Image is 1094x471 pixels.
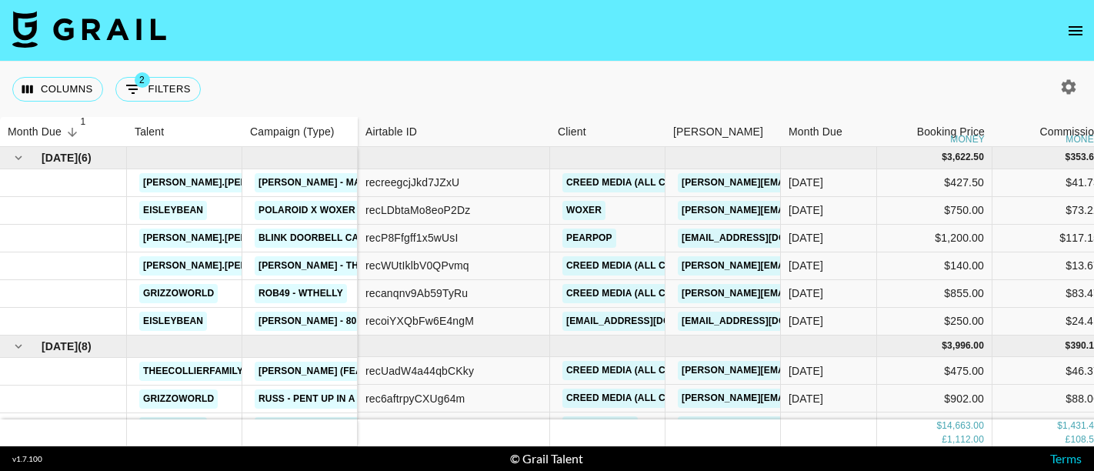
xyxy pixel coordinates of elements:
[510,451,583,466] div: © Grail Talent
[789,117,842,147] div: Month Due
[678,416,1008,436] a: [PERSON_NAME][EMAIL_ADDRESS][PERSON_NAME][DOMAIN_NAME]
[678,312,850,331] a: [EMAIL_ADDRESS][DOMAIN_NAME]
[365,202,470,218] div: recLDbtaMo8eoP2Dz
[242,117,358,147] div: Campaign (Type)
[139,362,247,381] a: theecollierfamily
[789,202,823,218] div: Sep '25
[678,173,929,192] a: [PERSON_NAME][EMAIL_ADDRESS][DOMAIN_NAME]
[365,391,465,406] div: rec6aftrpyCXUg64m
[950,135,985,144] div: money
[255,229,399,248] a: Blink Doorbell Campaign
[1066,433,1071,446] div: £
[42,150,78,165] span: [DATE]
[942,419,984,433] div: 14,663.00
[365,313,474,329] div: recoiYXQbFw6E4ngM
[877,252,992,280] div: $140.00
[678,361,929,380] a: [PERSON_NAME][EMAIL_ADDRESS][DOMAIN_NAME]
[255,201,412,220] a: Polaroid X Woxer Campaign
[365,230,459,246] div: recP8Ffgff1x5wUsI
[1066,151,1071,164] div: $
[135,72,150,88] span: 2
[255,256,503,276] a: [PERSON_NAME] - The Twist (65th Anniversary)
[562,229,616,248] a: Pearpop
[877,169,992,197] div: $427.50
[1057,419,1062,433] div: $
[877,413,992,440] div: $250.00
[8,147,29,169] button: hide children
[12,454,42,464] div: v 1.7.100
[877,385,992,413] div: $902.00
[255,417,442,436] a: [PERSON_NAME] "Smoking Section"
[678,284,929,303] a: [PERSON_NAME][EMAIL_ADDRESS][DOMAIN_NAME]
[877,357,992,385] div: $475.00
[78,150,92,165] span: ( 6 )
[139,312,207,331] a: eisleybean
[877,197,992,225] div: $750.00
[678,256,929,276] a: [PERSON_NAME][EMAIL_ADDRESS][DOMAIN_NAME]
[917,117,985,147] div: Booking Price
[562,201,605,220] a: Woxer
[255,173,415,192] a: [PERSON_NAME] - Make a Baby
[139,229,308,248] a: [PERSON_NAME].[PERSON_NAME]
[139,284,218,303] a: grizzoworld
[665,117,781,147] div: Booker
[562,312,735,331] a: [EMAIL_ADDRESS][DOMAIN_NAME]
[947,151,984,164] div: 3,622.50
[942,433,947,446] div: £
[947,339,984,352] div: 3,996.00
[673,117,763,147] div: [PERSON_NAME]
[678,201,929,220] a: [PERSON_NAME][EMAIL_ADDRESS][DOMAIN_NAME]
[789,391,823,406] div: Aug '25
[789,258,823,273] div: Sep '25
[139,417,207,436] a: eisleybean
[947,433,984,446] div: 1,112.00
[942,151,947,164] div: $
[562,173,722,192] a: Creed Media (All Campaigns)
[877,225,992,252] div: $1,200.00
[139,201,207,220] a: eisleybean
[789,230,823,246] div: Sep '25
[877,280,992,308] div: $855.00
[936,419,942,433] div: $
[942,339,947,352] div: $
[1060,15,1091,46] button: open drawer
[365,175,459,190] div: recreegcjJkd7JZxU
[139,173,308,192] a: [PERSON_NAME].[PERSON_NAME]
[365,286,468,301] div: recanqnv9Ab59TyRu
[255,362,567,381] a: [PERSON_NAME] (feat. [PERSON_NAME]) - [GEOGRAPHIC_DATA]
[789,175,823,190] div: Sep '25
[365,117,417,147] div: Airtable ID
[789,363,823,379] div: Aug '25
[78,339,92,354] span: ( 8 )
[255,312,396,331] a: [PERSON_NAME] - 808 HYMN
[139,389,218,409] a: grizzoworld
[255,284,347,303] a: ROB49 - WTHELLY
[127,117,242,147] div: Talent
[678,229,850,248] a: [EMAIL_ADDRESS][DOMAIN_NAME]
[678,389,929,408] a: [PERSON_NAME][EMAIL_ADDRESS][DOMAIN_NAME]
[358,117,550,147] div: Airtable ID
[139,256,308,276] a: [PERSON_NAME].[PERSON_NAME]
[1050,451,1082,466] a: Terms
[562,389,722,408] a: Creed Media (All Campaigns)
[365,258,469,273] div: recWUtIklbV0QPvmq
[8,336,29,357] button: hide children
[562,284,722,303] a: Creed Media (All Campaigns)
[75,114,91,129] span: 1
[562,256,722,276] a: Creed Media (All Campaigns)
[550,117,665,147] div: Client
[365,363,474,379] div: recUadW4a44qbCKky
[1066,339,1071,352] div: $
[789,286,823,301] div: Sep '25
[8,117,62,147] div: Month Due
[789,419,823,434] div: Aug '25
[789,313,823,329] div: Sep '25
[12,11,166,48] img: Grail Talent
[255,389,420,409] a: Russ - Pent Up in a Penthouse
[877,308,992,336] div: $250.00
[562,416,638,436] a: Flighthouse
[135,117,164,147] div: Talent
[62,122,83,143] button: Sort
[562,361,722,380] a: Creed Media (All Campaigns)
[781,117,877,147] div: Month Due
